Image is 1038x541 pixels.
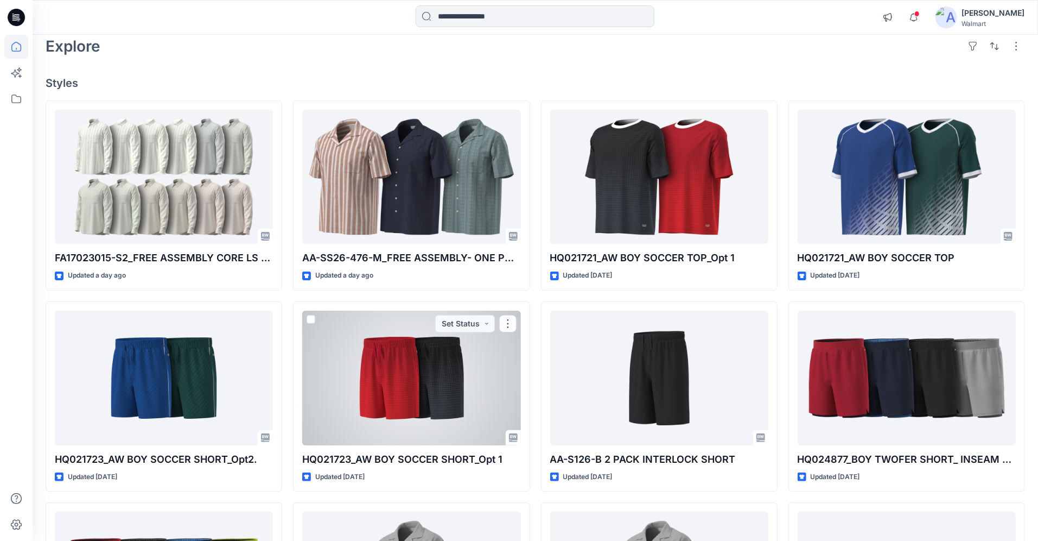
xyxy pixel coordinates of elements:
p: Updated a day ago [68,270,126,281]
div: Walmart [961,20,1024,28]
a: AA-S126-B 2 PACK INTERLOCK SHORT [550,311,768,445]
p: AA-SS26-476-M_FREE ASSEMBLY- ONE POCKET CAMP SHIRT [302,250,520,266]
p: Updated [DATE] [563,270,613,281]
p: HQ021723_AW BOY SOCCER SHORT_Opt 1 [302,452,520,467]
a: HQ021723_AW BOY SOCCER SHORT_Opt 1 [302,311,520,445]
p: Updated [DATE] [563,471,613,483]
p: Updated [DATE] [315,471,365,483]
div: [PERSON_NAME] [961,7,1024,20]
h4: Styles [46,77,1025,90]
p: HQ021721_AW BOY SOCCER TOP_Opt 1 [550,250,768,266]
p: HQ021721_AW BOY SOCCER TOP [798,250,1016,266]
p: FA17023015-S2_FREE ASSEMBLY CORE LS OXFORD SHIRT [55,250,273,266]
p: HQ024877_BOY TWOFER SHORT_ INSEAM 5in [798,452,1016,467]
a: HQ021721_AW BOY SOCCER TOP [798,110,1016,244]
p: HQ021723_AW BOY SOCCER SHORT_Opt2. [55,452,273,467]
p: Updated a day ago [315,270,373,281]
p: Updated [DATE] [68,471,117,483]
a: HQ024877_BOY TWOFER SHORT_ INSEAM 5in [798,311,1016,445]
a: HQ021721_AW BOY SOCCER TOP_Opt 1 [550,110,768,244]
p: Updated [DATE] [811,270,860,281]
a: FA17023015-S2_FREE ASSEMBLY CORE LS OXFORD SHIRT [55,110,273,244]
a: HQ021723_AW BOY SOCCER SHORT_Opt2. [55,311,273,445]
a: AA-SS26-476-M_FREE ASSEMBLY- ONE POCKET CAMP SHIRT [302,110,520,244]
p: AA-S126-B 2 PACK INTERLOCK SHORT [550,452,768,467]
img: avatar [935,7,957,28]
p: Updated [DATE] [811,471,860,483]
h2: Explore [46,37,100,55]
